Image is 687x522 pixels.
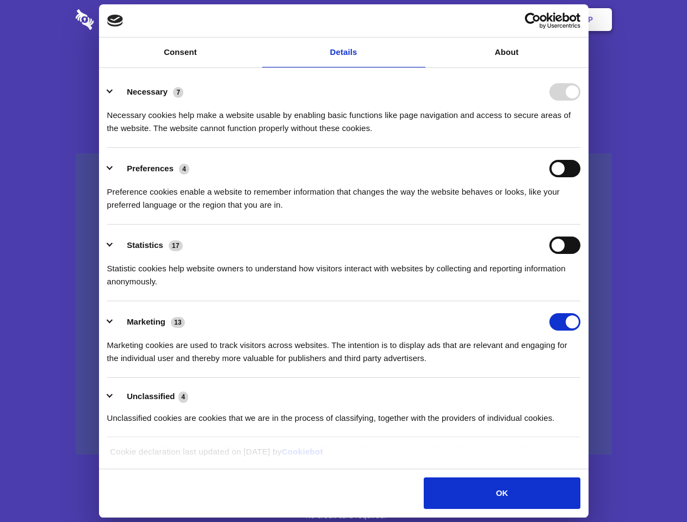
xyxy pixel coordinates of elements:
label: Marketing [127,317,165,326]
button: OK [424,477,580,509]
iframe: Drift Widget Chat Controller [633,468,674,509]
a: Pricing [319,3,367,36]
a: Wistia video thumbnail [76,153,612,455]
label: Preferences [127,164,174,173]
a: Details [262,38,425,67]
a: Contact [441,3,491,36]
a: Consent [99,38,262,67]
div: Statistic cookies help website owners to understand how visitors interact with websites by collec... [107,254,580,288]
button: Unclassified (4) [107,390,195,403]
a: Login [493,3,541,36]
span: 7 [173,87,183,98]
span: 4 [178,391,189,402]
h1: Eliminate Slack Data Loss. [76,49,612,88]
button: Marketing (13) [107,313,192,331]
div: Unclassified cookies are cookies that we are in the process of classifying, together with the pro... [107,403,580,425]
label: Statistics [127,240,163,250]
div: Marketing cookies are used to track visitors across websites. The intention is to display ads tha... [107,331,580,365]
span: 13 [171,317,185,328]
a: About [425,38,589,67]
img: logo-wordmark-white-trans-d4663122ce5f474addd5e946df7df03e33cb6a1c49d2221995e7729f52c070b2.svg [76,9,169,30]
div: Preference cookies enable a website to remember information that changes the way the website beha... [107,177,580,212]
img: logo [107,15,123,27]
div: Necessary cookies help make a website usable by enabling basic functions like page navigation and... [107,101,580,135]
button: Necessary (7) [107,83,190,101]
label: Necessary [127,87,168,96]
span: 4 [179,164,189,175]
a: Usercentrics Cookiebot - opens in a new window [485,13,580,29]
button: Preferences (4) [107,160,196,177]
h4: Auto-redaction of sensitive data, encrypted data sharing and self-destructing private chats. Shar... [76,99,612,135]
div: Cookie declaration last updated on [DATE] by [102,445,585,467]
a: Cookiebot [282,447,323,456]
button: Statistics (17) [107,237,190,254]
span: 17 [169,240,183,251]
